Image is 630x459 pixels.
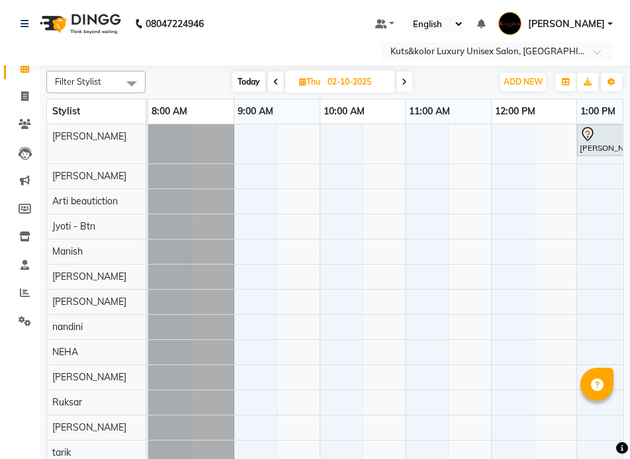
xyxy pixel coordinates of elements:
[52,446,71,458] span: tarik
[492,102,539,121] a: 12:00 PM
[52,195,118,207] span: Arti beautiction
[52,271,126,282] span: [PERSON_NAME]
[52,170,126,182] span: [PERSON_NAME]
[504,77,543,87] span: ADD NEW
[52,105,80,117] span: Stylist
[52,245,83,257] span: Manish
[577,102,619,121] a: 1:00 PM
[52,421,126,433] span: [PERSON_NAME]
[52,296,126,308] span: [PERSON_NAME]
[52,220,95,232] span: Jyoti - Btn
[406,102,453,121] a: 11:00 AM
[574,406,617,446] iframe: chat widget
[52,396,82,408] span: Ruksar
[498,12,521,35] img: Jasim Ansari
[55,76,101,87] span: Filter Stylist
[52,371,126,383] span: [PERSON_NAME]
[234,102,277,121] a: 9:00 AM
[500,73,546,91] button: ADD NEW
[52,346,78,358] span: NEHA
[34,5,124,42] img: logo
[320,102,368,121] a: 10:00 AM
[324,72,390,92] input: 2025-10-02
[528,17,605,31] span: [PERSON_NAME]
[232,71,265,92] span: Today
[52,321,83,333] span: nandini
[148,102,191,121] a: 8:00 AM
[146,5,204,42] b: 08047224946
[52,130,126,142] span: [PERSON_NAME]
[296,77,324,87] span: Thu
